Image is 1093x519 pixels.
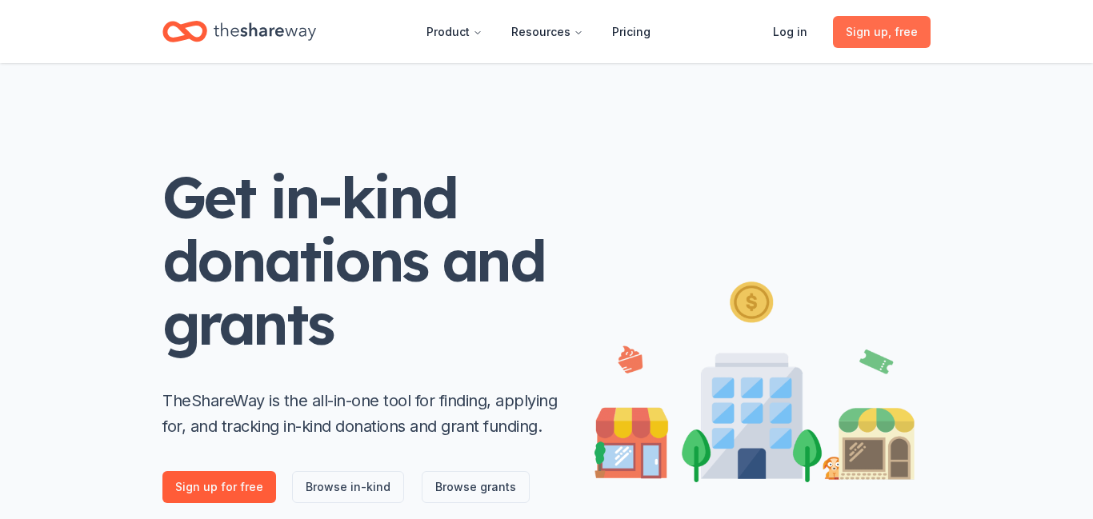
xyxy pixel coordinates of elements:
h1: Get in-kind donations and grants [162,166,563,356]
a: Sign up for free [162,471,276,503]
a: Browse grants [422,471,530,503]
button: Resources [498,16,596,48]
a: Log in [760,16,820,48]
p: TheShareWay is the all-in-one tool for finding, applying for, and tracking in-kind donations and ... [162,388,563,439]
a: Home [162,13,316,50]
a: Browse in-kind [292,471,404,503]
button: Product [414,16,495,48]
a: Pricing [599,16,663,48]
nav: Main [414,13,663,50]
img: Illustration for landing page [595,275,915,482]
a: Sign up, free [833,16,931,48]
span: , free [888,25,918,38]
span: Sign up [846,22,918,42]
